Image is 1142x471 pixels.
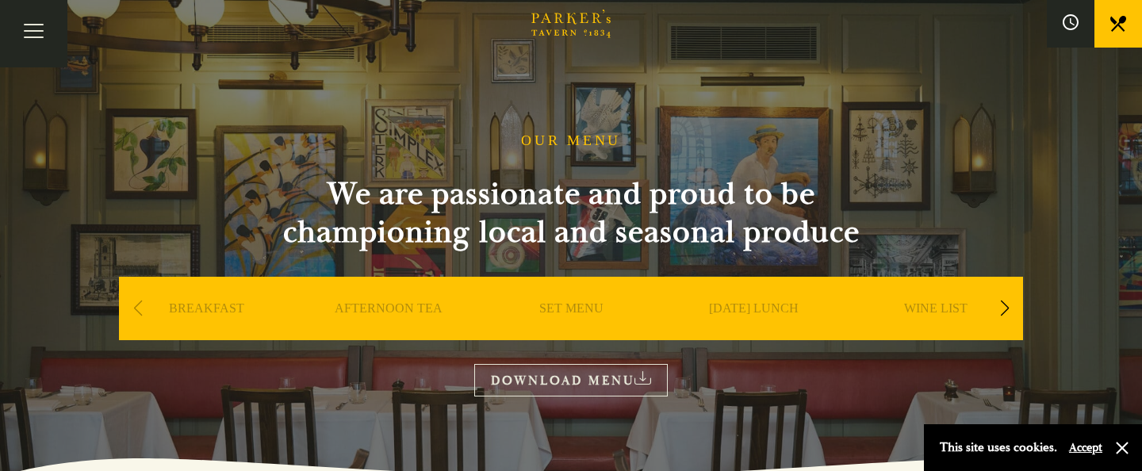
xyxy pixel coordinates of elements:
div: 1 / 9 [119,277,293,388]
a: [DATE] LUNCH [709,301,799,364]
a: DOWNLOAD MENU [474,364,668,396]
div: 3 / 9 [484,277,658,388]
a: AFTERNOON TEA [335,301,443,364]
div: Next slide [994,291,1015,326]
div: Previous slide [127,291,148,326]
p: This site uses cookies. [940,436,1057,459]
a: WINE LIST [904,301,968,364]
a: SET MENU [539,301,604,364]
button: Close and accept [1114,440,1130,456]
a: BREAKFAST [169,301,244,364]
button: Accept [1069,440,1102,455]
h1: OUR MENU [521,132,621,150]
div: 4 / 9 [666,277,841,388]
div: 2 / 9 [301,277,476,388]
div: 5 / 9 [849,277,1023,388]
h2: We are passionate and proud to be championing local and seasonal produce [254,175,888,251]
